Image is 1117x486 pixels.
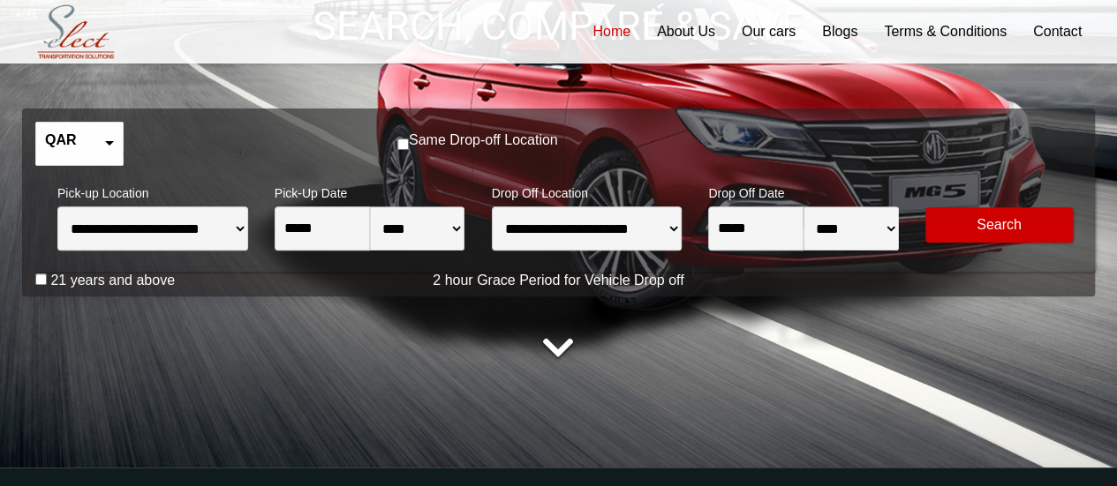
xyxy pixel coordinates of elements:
button: Modify Search [925,207,1073,243]
span: Pick-Up Date [275,175,465,206]
span: Drop Off Location [492,175,683,206]
p: 2 hour Grace Period for Vehicle Drop off [22,270,1095,291]
span: Pick-up Location [57,175,248,206]
img: Select Rent a Car [26,2,125,63]
span: Drop Off Date [708,175,899,206]
label: 21 years and above [50,272,175,289]
label: QAR [45,131,77,149]
label: Same Drop-off Location [409,131,558,149]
